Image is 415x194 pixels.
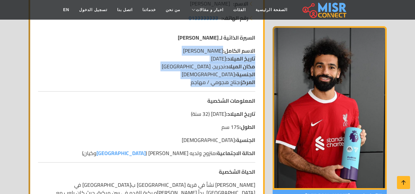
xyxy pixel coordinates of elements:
[185,4,228,16] a: اخبار و مقالات
[235,135,255,145] strong: الجنسية:
[196,7,223,13] span: اخبار و مقالات
[38,123,255,131] p: 175 سم
[38,149,255,157] p: متزوج ولديه [PERSON_NAME] ( وكيان)
[96,148,146,158] a: [GEOGRAPHIC_DATA]
[226,109,255,119] strong: تاريخ الميلاد:
[137,4,161,16] a: خدماتنا
[239,122,255,132] strong: الطول:
[225,62,255,71] strong: مكان الميلاد:
[251,4,292,16] a: الصفحة الرئيسية
[38,136,255,144] p: [DEMOGRAPHIC_DATA]
[228,4,251,16] a: الفئات
[178,33,255,43] strong: السيرة الذاتية لـ [PERSON_NAME]
[226,54,255,63] strong: تاريخ الميلاد:
[74,4,112,16] a: تسجيل الدخول
[273,26,387,190] img: محمد صلاح
[207,96,255,106] strong: المعلومات الشخصية
[58,4,74,16] a: EN
[161,4,185,16] a: من نحن
[38,110,255,118] p: [DATE] (32 سنة)
[235,69,255,79] strong: الجنسية:
[216,148,255,158] strong: الحالة الاجتماعية:
[239,77,255,87] strong: المركز:
[219,167,255,177] strong: الحياة الشخصية
[112,4,137,16] a: اتصل بنا
[38,47,255,86] p: [PERSON_NAME] [DATE] نجريج، [GEOGRAPHIC_DATA] [DEMOGRAPHIC_DATA] جناح هجومي / مهاجم
[302,2,346,18] img: main.misr_connect
[223,46,255,56] strong: الاسم الكامل:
